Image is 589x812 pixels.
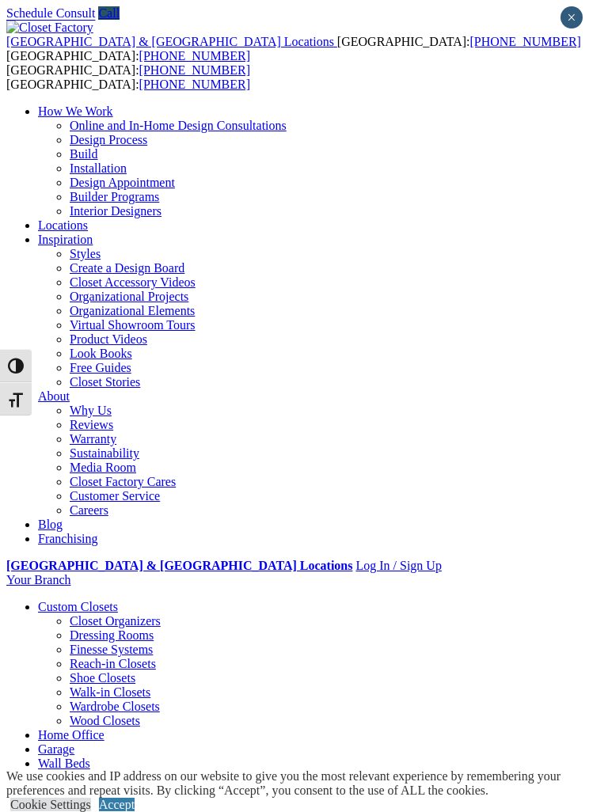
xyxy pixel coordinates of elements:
a: Interior Designers [70,204,161,218]
a: Customer Service [70,489,160,503]
a: Inspiration [38,233,93,246]
a: [PHONE_NUMBER] [469,35,580,48]
a: Garage [38,742,74,756]
a: Locations [38,218,88,232]
a: About [38,389,70,403]
span: [GEOGRAPHIC_DATA] & [GEOGRAPHIC_DATA] Locations [6,35,334,48]
a: Wood Closets [70,714,140,727]
a: [PHONE_NUMBER] [139,78,250,91]
a: Call [98,6,120,20]
a: Custom Closets [38,600,118,613]
a: Sustainability [70,446,139,460]
a: Builder Programs [70,190,159,203]
a: How We Work [38,104,113,118]
a: Virtual Showroom Tours [70,318,196,332]
a: Log In / Sign Up [355,559,441,572]
a: Media Room [70,461,136,474]
a: Why Us [70,404,112,417]
a: Styles [70,247,101,260]
img: Closet Factory [6,21,93,35]
div: We use cookies and IP address on our website to give you the most relevant experience by remember... [6,769,589,798]
a: Free Guides [70,361,131,374]
a: [PHONE_NUMBER] [139,49,250,63]
a: Reviews [70,418,113,431]
a: Organizational Projects [70,290,188,303]
a: Closet Organizers [70,614,161,628]
a: Wardrobe Closets [70,700,160,713]
a: Home Office [38,728,104,742]
a: Shoe Closets [70,671,135,685]
a: Product Videos [70,332,147,346]
button: Close [560,6,583,28]
a: [GEOGRAPHIC_DATA] & [GEOGRAPHIC_DATA] Locations [6,559,352,572]
a: Schedule Consult [6,6,95,20]
a: Blog [38,518,63,531]
a: Closet Factory Cares [70,475,176,488]
a: Installation [70,161,127,175]
span: [GEOGRAPHIC_DATA]: [GEOGRAPHIC_DATA]: [6,35,581,63]
a: Reach-in Closets [70,657,156,670]
a: Closet Accessory Videos [70,275,196,289]
a: Design Appointment [70,176,175,189]
a: Closet Stories [70,375,140,389]
a: Design Process [70,133,147,146]
a: Build [70,147,98,161]
a: Finesse Systems [70,643,153,656]
a: Wall Beds [38,757,90,770]
a: Dressing Rooms [70,628,154,642]
a: Look Books [70,347,132,360]
a: Create a Design Board [70,261,184,275]
a: Accept [99,798,135,811]
a: Cookie Settings [10,798,91,811]
a: [PHONE_NUMBER] [139,63,250,77]
a: Warranty [70,432,116,446]
a: Organizational Elements [70,304,195,317]
a: Walk-in Closets [70,685,150,699]
a: Online and In-Home Design Consultations [70,119,287,132]
a: [GEOGRAPHIC_DATA] & [GEOGRAPHIC_DATA] Locations [6,35,337,48]
a: Franchising [38,532,98,545]
span: [GEOGRAPHIC_DATA]: [GEOGRAPHIC_DATA]: [6,63,250,91]
a: Careers [70,503,108,517]
a: Your Branch [6,573,70,586]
